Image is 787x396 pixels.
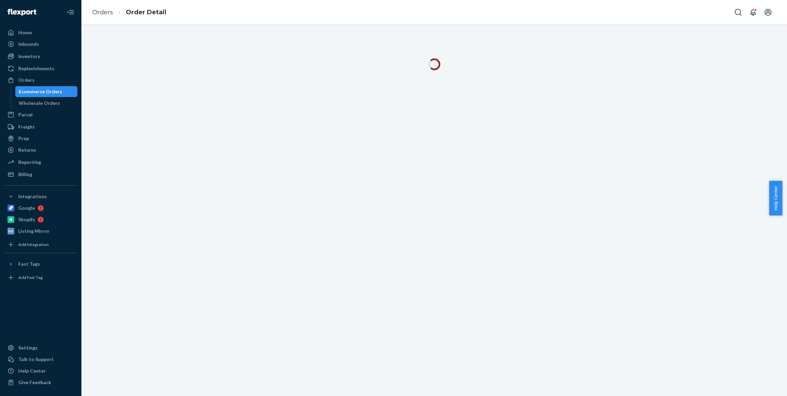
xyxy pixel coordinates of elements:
button: Help Center [769,181,782,215]
button: Open account menu [761,5,775,19]
div: Listing Mirror [18,228,50,234]
a: Reporting [4,157,77,168]
img: Flexport logo [7,9,36,16]
a: Freight [4,121,77,132]
div: Google [18,205,35,211]
div: Returns [18,147,36,153]
div: Home [18,29,32,36]
ol: breadcrumbs [87,2,172,22]
a: Add Fast Tag [4,272,77,283]
a: Prep [4,133,77,144]
a: Replenishments [4,63,77,74]
button: Give Feedback [4,377,77,388]
a: Add Integration [4,239,77,250]
a: Inventory [4,51,77,62]
div: Fast Tags [18,261,40,267]
a: Ecommerce Orders [15,86,78,97]
a: Shopify [4,214,77,225]
div: Orders [18,77,35,83]
a: Orders [4,75,77,86]
a: Settings [4,342,77,353]
button: Fast Tags [4,259,77,269]
a: Help Center [4,365,77,376]
div: Parcel [18,111,33,118]
button: Open Search Box [731,5,745,19]
div: Inbounds [18,41,39,48]
a: Google [4,203,77,213]
div: Integrations [18,193,47,200]
a: Billing [4,169,77,180]
div: Ecommerce Orders [19,88,62,95]
a: Inbounds [4,39,77,50]
div: Talk to Support [18,356,54,363]
div: Billing [18,171,32,178]
a: Parcel [4,109,77,120]
a: Home [4,27,77,38]
button: Close Navigation [64,5,77,19]
div: Add Fast Tag [18,275,43,280]
div: Give Feedback [18,379,51,386]
button: Integrations [4,191,77,202]
div: Reporting [18,159,41,166]
div: Replenishments [18,65,54,72]
div: Inventory [18,53,40,60]
a: Talk to Support [4,354,77,365]
div: Prep [18,135,29,142]
a: Wholesale Orders [15,98,78,109]
button: Open notifications [746,5,760,19]
div: Wholesale Orders [19,100,60,107]
a: Listing Mirror [4,226,77,237]
div: Settings [18,344,38,351]
a: Order Detail [126,8,166,16]
a: Returns [4,145,77,155]
div: Freight [18,124,35,130]
div: Shopify [18,216,35,223]
div: Help Center [18,367,46,374]
a: Orders [92,8,113,16]
div: Add Integration [18,242,49,247]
